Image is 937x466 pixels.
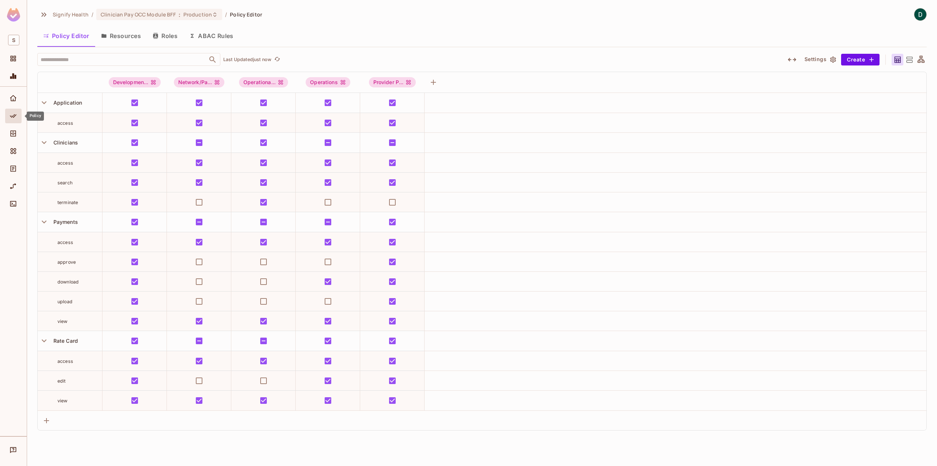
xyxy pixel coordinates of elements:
[5,196,22,211] div: Connect
[174,77,225,87] span: Network/PaySupport
[223,57,271,63] p: Last Updated just now
[109,77,161,87] div: Developmen...
[53,11,89,18] span: the active workspace
[57,279,79,285] span: download
[274,56,280,63] span: refresh
[57,240,73,245] span: access
[147,27,183,45] button: Roles
[57,319,68,324] span: view
[914,8,926,20] img: Dylan Gillespie
[230,11,262,18] span: Policy Editor
[183,11,212,18] span: Production
[57,259,76,265] span: approve
[239,77,288,87] span: Operational Managers
[51,99,82,106] span: Application
[5,109,22,123] div: Policy
[174,77,225,87] div: Network/Pa...
[5,126,22,141] div: Directory
[5,179,22,193] div: URL Mapping
[273,55,281,64] button: refresh
[841,54,880,65] button: Create
[57,398,68,403] span: view
[239,77,288,87] div: Operationa...
[51,139,78,146] span: Clinicians
[7,8,20,22] img: SReyMgAAAABJRU5ErkJggg==
[5,91,22,106] div: Home
[37,27,95,45] button: Policy Editor
[109,77,161,87] span: Development/Product Admin
[92,11,93,18] li: /
[183,27,239,45] button: ABAC Rules
[802,54,838,65] button: Settings
[51,219,78,225] span: Payments
[208,55,218,65] button: Open
[57,180,72,185] span: search
[27,112,44,121] div: Policy
[5,69,22,83] div: Monitoring
[178,12,181,18] span: :
[57,299,72,304] span: upload
[225,11,227,18] li: /
[57,378,66,384] span: edit
[5,32,22,48] div: Workspace: Signify Health
[51,338,78,344] span: Rate Card
[57,200,78,205] span: terminate
[57,160,73,166] span: access
[5,443,22,457] div: Help & Updates
[369,77,416,87] span: Provider Pay Admin
[306,77,350,87] div: Operations
[57,358,73,364] span: access
[95,27,147,45] button: Resources
[101,11,176,18] span: Clinician Pay OCC Module BFF
[369,77,416,87] div: Provider P...
[8,35,19,45] span: S
[5,51,22,66] div: Projects
[5,161,22,176] div: Audit Log
[271,55,281,64] span: Click to refresh data
[5,144,22,158] div: Elements
[57,120,73,126] span: access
